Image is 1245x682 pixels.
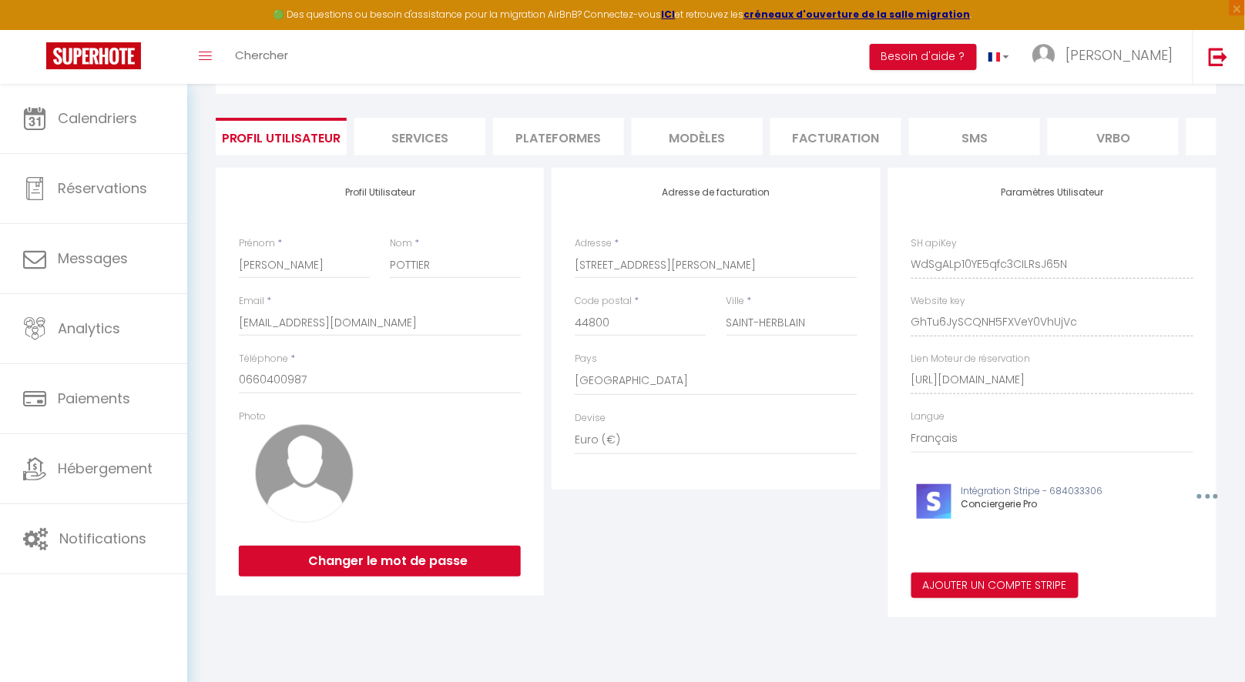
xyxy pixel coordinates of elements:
[911,236,958,251] label: SH apiKey
[59,529,146,548] span: Notifications
[58,389,130,408] span: Paiements
[1032,44,1055,67] img: ...
[575,294,632,309] label: Code postal
[12,6,59,52] button: Ouvrir le widget de chat LiveChat
[911,573,1079,599] button: Ajouter un compte Stripe
[1021,30,1193,84] a: ... [PERSON_NAME]
[46,42,141,69] img: Super Booking
[58,319,120,338] span: Analytics
[917,484,951,519] img: stripe-logo.jpeg
[575,236,612,251] label: Adresse
[239,352,288,366] label: Téléphone
[911,410,945,424] label: Langue
[575,411,606,426] label: Devise
[1048,118,1179,155] li: Vrbo
[354,118,485,155] li: Services
[909,118,1040,155] li: SMS
[255,424,354,523] img: avatar.png
[239,546,521,577] button: Changer le mot de passe
[239,187,521,198] h4: Profil Utilisateur
[575,352,597,366] label: Pays
[239,294,264,309] label: Email
[493,118,624,155] li: Plateformes
[235,47,288,63] span: Chercher
[223,30,300,84] a: Chercher
[961,497,1038,510] span: Conciergerie Pro
[58,179,147,198] span: Réservations
[632,118,763,155] li: MODÈLES
[662,8,676,21] a: ICI
[390,236,412,251] label: Nom
[239,236,275,251] label: Prénom
[961,484,1162,499] p: Intégration Stripe - 684033306
[58,459,153,478] span: Hébergement
[911,352,1031,366] label: Lien Moteur de réservation
[1065,45,1173,65] span: [PERSON_NAME]
[744,8,971,21] a: créneaux d'ouverture de la salle migration
[911,187,1193,198] h4: Paramètres Utilisateur
[1209,47,1228,66] img: logout
[727,294,745,309] label: Ville
[911,294,966,309] label: Website key
[575,187,857,198] h4: Adresse de facturation
[216,118,347,155] li: Profil Utilisateur
[58,109,137,128] span: Calendriers
[770,118,901,155] li: Facturation
[870,44,977,70] button: Besoin d'aide ?
[58,249,128,268] span: Messages
[239,410,266,424] label: Photo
